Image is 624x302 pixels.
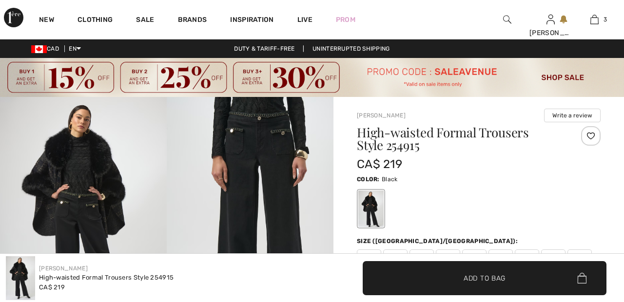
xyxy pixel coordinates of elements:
img: 1ère Avenue [4,8,23,27]
span: 14 [515,249,539,264]
span: 3 [604,15,607,24]
span: Color: [357,176,380,183]
span: 6 [409,249,434,264]
img: search the website [503,14,511,25]
span: Add to Bag [464,273,506,283]
span: CAD [31,45,63,52]
a: Sale [136,16,154,26]
span: 16 [541,249,565,264]
a: [PERSON_NAME] [357,112,406,119]
h1: High-waisted Formal Trousers Style 254915 [357,126,560,151]
div: Size ([GEOGRAPHIC_DATA]/[GEOGRAPHIC_DATA]): [357,237,520,245]
a: Brands [178,16,207,26]
span: EN [69,45,81,52]
a: Prom [336,15,355,25]
a: 3 [573,14,616,25]
a: [PERSON_NAME] [39,265,88,272]
span: Black [382,176,398,183]
img: My Bag [590,14,599,25]
span: 8 [436,249,460,264]
span: 10 [462,249,487,264]
span: 18 [567,249,592,264]
a: Sign In [546,15,555,24]
a: Live [297,15,312,25]
span: Inspiration [230,16,273,26]
button: Write a review [544,109,601,122]
span: CA$ 219 [39,283,65,291]
span: CA$ 219 [357,157,402,171]
button: Add to Bag [363,261,606,295]
a: Clothing [78,16,113,26]
span: 4 [383,249,408,264]
span: 12 [488,249,513,264]
span: 2 [357,249,381,264]
div: Black [358,190,384,227]
img: Canadian Dollar [31,45,47,53]
img: Bag.svg [577,273,586,283]
div: [PERSON_NAME] [529,28,572,38]
div: High-waisted Formal Trousers Style 254915 [39,273,174,283]
img: My Info [546,14,555,25]
img: High-Waisted Formal Trousers Style 254915 [6,256,35,300]
a: New [39,16,54,26]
